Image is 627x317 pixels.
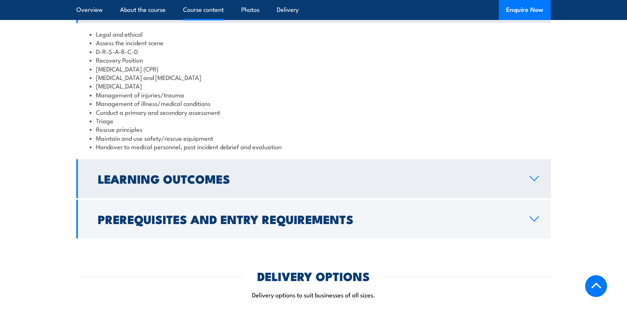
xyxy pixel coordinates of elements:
[98,214,518,224] h2: Prerequisites and Entry Requirements
[90,56,537,64] li: Recovery Position
[257,271,370,281] h2: DELIVERY OPTIONS
[90,47,537,56] li: D-R-S-A-B-C-D
[90,30,537,38] li: Legal and ethical
[76,159,551,198] a: Learning Outcomes
[90,125,537,133] li: Rescue principles
[76,290,551,299] p: Delivery options to suit businesses of all sizes.
[90,64,537,73] li: [MEDICAL_DATA] (CPR)
[90,38,537,47] li: Assess the incident scene
[90,134,537,142] li: Maintain and use safety/rescue equipment
[90,73,537,81] li: [MEDICAL_DATA] and [MEDICAL_DATA]
[90,99,537,107] li: Management of illness/medical conditions
[98,173,518,184] h2: Learning Outcomes
[90,81,537,90] li: [MEDICAL_DATA]
[90,90,537,99] li: Management of injuries/trauma
[90,142,537,151] li: Handover to medical personnel, post incident debrief and evaluation
[90,108,537,116] li: Conduct a primary and secondary assessment
[90,116,537,125] li: Triage
[76,200,551,238] a: Prerequisites and Entry Requirements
